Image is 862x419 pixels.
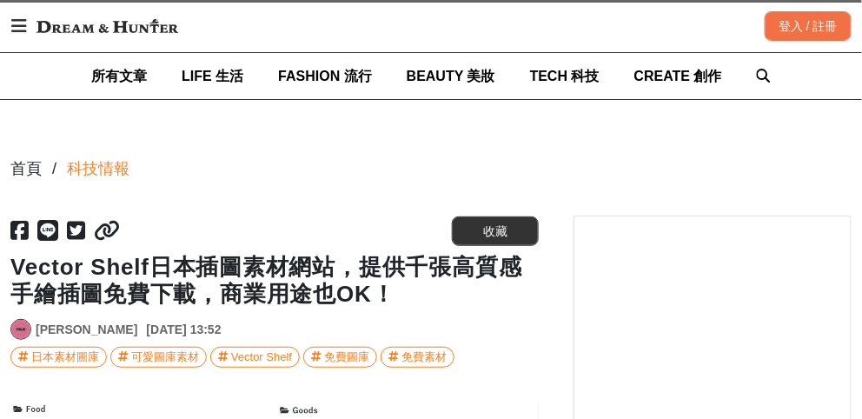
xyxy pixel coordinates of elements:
h1: Vector Shelf日本插圖素材網站，提供千張高質感手繪插圖免費下載，商業用途也OK！ [10,254,539,308]
img: Dream & Hunter [28,10,187,42]
a: 科技情報 [67,157,129,181]
a: BEAUTY 美妝 [407,53,495,99]
a: [PERSON_NAME] [36,321,137,339]
a: 免費素材 [381,347,454,368]
a: 可愛圖庫素材 [110,347,207,368]
div: Vector Shelf [231,348,292,367]
a: 日本素材圖庫 [10,347,107,368]
div: 登入 / 註冊 [765,11,852,41]
div: 日本素材圖庫 [31,348,99,367]
div: 可愛圖庫素材 [131,348,199,367]
div: 免費素材 [401,348,447,367]
a: FASHION 流行 [278,53,372,99]
a: 免費圖庫 [303,347,377,368]
a: 所有文章 [91,53,147,99]
a: CREATE 創作 [634,53,722,99]
div: 免費圖庫 [324,348,369,367]
span: 所有文章 [91,69,147,83]
a: Avatar [10,319,31,340]
span: CREATE 創作 [634,69,722,83]
div: 首頁 [10,157,42,181]
span: FASHION 流行 [278,69,372,83]
img: Avatar [11,320,30,339]
span: TECH 科技 [530,69,600,83]
button: 收藏 [452,216,539,246]
div: / [52,157,56,181]
a: TECH 科技 [530,53,600,99]
div: [DATE] 13:52 [146,321,221,339]
a: Vector Shelf [210,347,300,368]
span: BEAUTY 美妝 [407,69,495,83]
span: LIFE 生活 [182,69,243,83]
a: LIFE 生活 [182,53,243,99]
